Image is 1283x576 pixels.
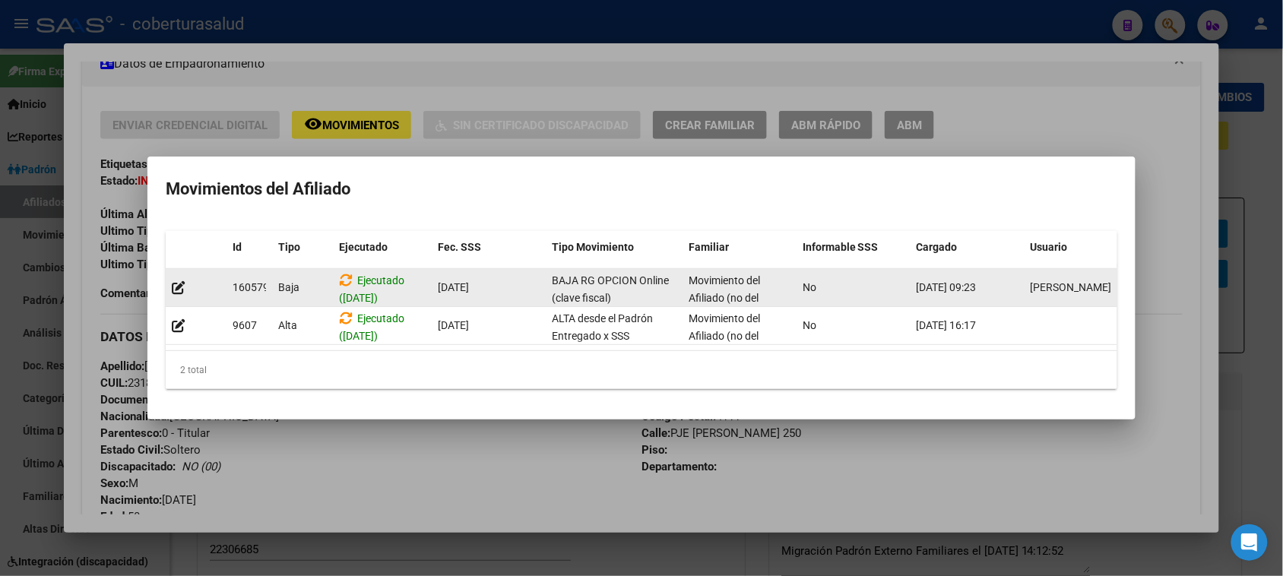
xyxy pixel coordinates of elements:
datatable-header-cell: Fec. SSS [432,231,546,264]
span: Alta [278,319,297,331]
span: [DATE] [438,319,469,331]
div: Open Intercom Messenger [1231,524,1268,561]
span: Fec. SSS [438,241,481,253]
span: 160579 [233,281,269,293]
span: Familiar [689,241,729,253]
datatable-header-cell: Informable SSS [797,231,911,264]
span: Ejecutado ([DATE]) [339,312,404,342]
span: Baja [278,281,299,293]
datatable-header-cell: Ejecutado [333,231,432,264]
span: Usuario [1031,241,1068,253]
span: [PERSON_NAME] [1031,281,1112,293]
span: No [803,319,816,331]
span: Id [233,241,242,253]
span: Ejecutado [339,241,388,253]
span: Tipo Movimiento [552,241,634,253]
div: 2 total [166,351,1117,389]
datatable-header-cell: Usuario [1025,231,1139,264]
span: [DATE] [438,281,469,293]
span: 9607 [233,319,257,331]
span: [DATE] 16:17 [917,319,977,331]
span: Ejecutado ([DATE]) [339,274,404,304]
datatable-header-cell: Cargado [911,231,1025,264]
span: No [803,281,816,293]
span: Informable SSS [803,241,879,253]
span: Movimiento del Afiliado (no del grupo) [689,312,760,359]
datatable-header-cell: Tipo Movimiento [546,231,683,264]
datatable-header-cell: Familiar [683,231,797,264]
span: BAJA RG OPCION Online (clave fiscal) [552,274,669,304]
span: [DATE] 09:23 [917,281,977,293]
span: Cargado [917,241,958,253]
datatable-header-cell: Id [227,231,272,264]
span: ALTA desde el Padrón Entregado x SSS [552,312,653,342]
span: Movimiento del Afiliado (no del grupo) [689,274,760,321]
h2: Movimientos del Afiliado [166,175,1117,204]
span: Tipo [278,241,300,253]
datatable-header-cell: Tipo [272,231,333,264]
